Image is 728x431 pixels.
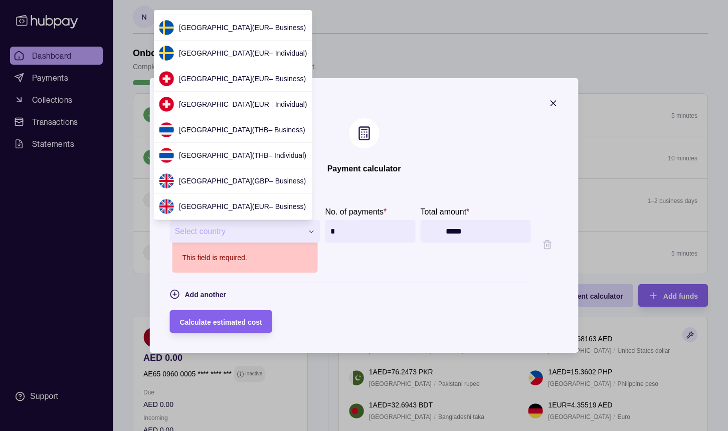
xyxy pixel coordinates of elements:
span: [GEOGRAPHIC_DATA] ( EUR – Individual ) [179,49,307,57]
span: [GEOGRAPHIC_DATA] ( EUR – Business ) [179,202,306,210]
img: th [159,122,174,137]
img: gb [159,173,174,188]
img: gb [159,199,174,214]
span: [GEOGRAPHIC_DATA] ( GBP – Business ) [179,177,306,185]
img: th [159,148,174,163]
img: ch [159,71,174,86]
span: [GEOGRAPHIC_DATA] ( THB – Business ) [179,126,305,134]
img: se [159,20,174,35]
span: [GEOGRAPHIC_DATA] ( EUR – Business ) [179,75,306,83]
img: ch [159,97,174,112]
img: se [159,46,174,61]
span: [GEOGRAPHIC_DATA] ( EUR – Individual ) [179,100,307,108]
span: [GEOGRAPHIC_DATA] ( EUR – Business ) [179,24,306,32]
span: [GEOGRAPHIC_DATA] ( THB – Individual ) [179,151,306,159]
